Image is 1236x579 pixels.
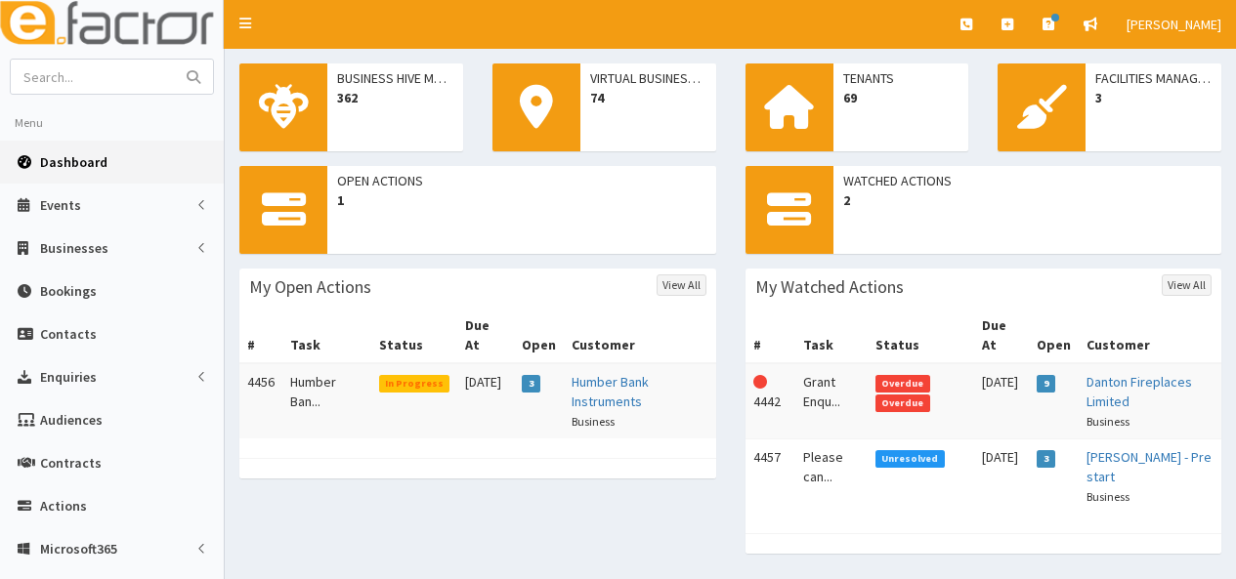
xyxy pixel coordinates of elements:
td: 4442 [746,363,795,439]
span: Unresolved [875,450,945,468]
a: View All [1162,274,1212,296]
span: 74 [590,88,706,107]
a: Danton Fireplaces Limited [1087,373,1192,410]
a: Humber Bank Instruments [572,373,649,410]
th: # [746,308,795,363]
th: Open [1029,308,1079,363]
span: Bookings [40,282,97,300]
small: Business [572,414,615,429]
th: Status [371,308,458,363]
span: Events [40,196,81,214]
span: 69 [843,88,959,107]
span: In Progress [379,375,450,393]
span: Actions [40,497,87,515]
th: Customer [1079,308,1221,363]
span: 3 [1037,450,1055,468]
th: Due At [974,308,1029,363]
th: Due At [457,308,514,363]
span: Dashboard [40,153,107,171]
span: Tenants [843,68,959,88]
span: 362 [337,88,453,107]
span: 1 [337,190,706,210]
td: [DATE] [974,439,1029,515]
td: Humber Ban... [282,363,371,438]
span: Businesses [40,239,108,257]
th: Task [795,308,868,363]
span: Enquiries [40,368,97,386]
span: Contacts [40,325,97,343]
a: View All [657,274,706,296]
td: [DATE] [457,363,514,438]
span: 9 [1037,375,1055,393]
span: Audiences [40,411,103,429]
small: Business [1087,489,1129,504]
td: [DATE] [974,363,1029,439]
span: [PERSON_NAME] [1127,16,1221,33]
td: 4457 [746,439,795,515]
h3: My Open Actions [249,278,371,296]
h3: My Watched Actions [755,278,904,296]
span: Overdue [875,375,930,393]
span: 3 [522,375,540,393]
span: Business Hive Members [337,68,453,88]
span: Contracts [40,454,102,472]
td: Grant Enqu... [795,363,868,439]
span: Virtual Business Addresses [590,68,706,88]
span: Microsoft365 [40,540,117,558]
small: Business [1087,414,1129,429]
span: 2 [843,190,1213,210]
th: Customer [564,308,715,363]
td: 4456 [239,363,282,438]
th: # [239,308,282,363]
i: This Action is overdue! [753,375,767,389]
span: Watched Actions [843,171,1213,190]
span: 3 [1095,88,1212,107]
a: [PERSON_NAME] - Pre start [1087,448,1212,485]
span: Overdue [875,394,930,412]
span: Open Actions [337,171,706,190]
td: Please can... [795,439,868,515]
th: Status [868,308,974,363]
span: Facilities Management [1095,68,1212,88]
th: Open [514,308,564,363]
th: Task [282,308,371,363]
input: Search... [11,60,175,94]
